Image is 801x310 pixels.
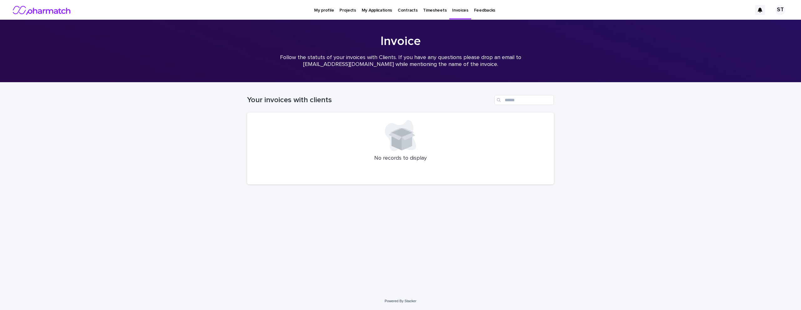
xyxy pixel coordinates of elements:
img: nMxkRIEURaCxZB0ULbfH [13,4,72,16]
div: ST [775,5,785,15]
a: Powered By Stacker [385,299,416,303]
p: Follow the statuts of your invoices with Clients. If you have any questions please drop an email ... [275,54,526,68]
h1: Your invoices with clients [247,96,492,105]
h1: Invoice [247,34,554,49]
p: No records to display [255,155,546,162]
input: Search [494,95,554,105]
